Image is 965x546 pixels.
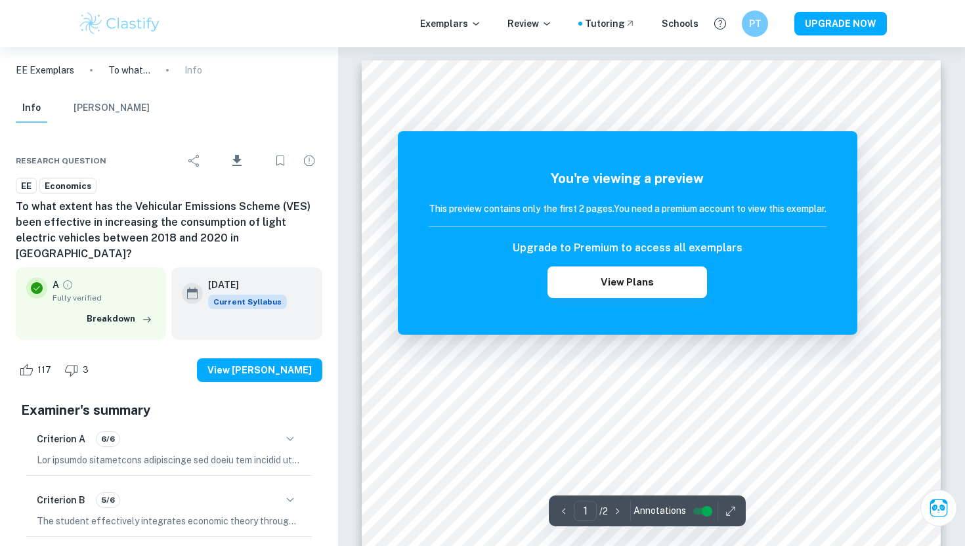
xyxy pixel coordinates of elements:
[53,292,156,304] span: Fully verified
[16,360,58,381] div: Like
[208,295,287,309] span: Current Syllabus
[585,16,635,31] a: Tutoring
[53,278,59,292] p: A
[748,16,763,31] h6: PT
[794,12,887,35] button: UPGRADE NOW
[16,199,322,262] h6: To what extent has the Vehicular Emissions Scheme (VES) been effective in increasing the consumpt...
[108,63,150,77] p: To what extent has the Vehicular Emissions Scheme (VES) been effective in increasing the consumpt...
[296,148,322,174] div: Report issue
[16,178,37,194] a: EE
[197,358,322,382] button: View [PERSON_NAME]
[30,364,58,377] span: 117
[599,504,608,518] p: / 2
[208,295,287,309] div: This exemplar is based on the current syllabus. Feel free to refer to it for inspiration/ideas wh...
[662,16,698,31] a: Schools
[40,180,96,193] span: Economics
[208,278,276,292] h6: [DATE]
[75,364,96,377] span: 3
[16,180,36,193] span: EE
[61,360,96,381] div: Dislike
[83,309,156,329] button: Breakdown
[420,16,481,31] p: Exemplars
[709,12,731,35] button: Help and Feedback
[16,94,47,123] button: Info
[507,16,552,31] p: Review
[96,494,119,506] span: 5/6
[742,10,768,37] button: PT
[78,10,161,37] img: Clastify logo
[210,144,265,178] div: Download
[39,178,96,194] a: Economics
[96,433,119,445] span: 6/6
[547,266,706,298] button: View Plans
[16,155,106,167] span: Research question
[37,453,301,467] p: Lor ipsumdo sitametcons adipiscinge sed doeiu tem incidid ut lab etdol ma ali enimadmin, veniamqu...
[513,240,742,256] h6: Upgrade to Premium to access all exemplars
[633,504,686,518] span: Annotations
[62,279,74,291] a: Grade fully verified
[184,63,202,77] p: Info
[74,94,150,123] button: [PERSON_NAME]
[429,201,826,216] h6: This preview contains only the first 2 pages. You need a premium account to view this exemplar.
[21,400,317,420] h5: Examiner's summary
[267,148,293,174] div: Bookmark
[37,493,85,507] h6: Criterion B
[920,490,957,526] button: Ask Clai
[37,514,301,528] p: The student effectively integrates economic theory throughout the analysis, demonstrating a sound...
[37,432,85,446] h6: Criterion A
[429,169,826,188] h5: You're viewing a preview
[181,148,207,174] div: Share
[16,63,74,77] a: EE Exemplars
